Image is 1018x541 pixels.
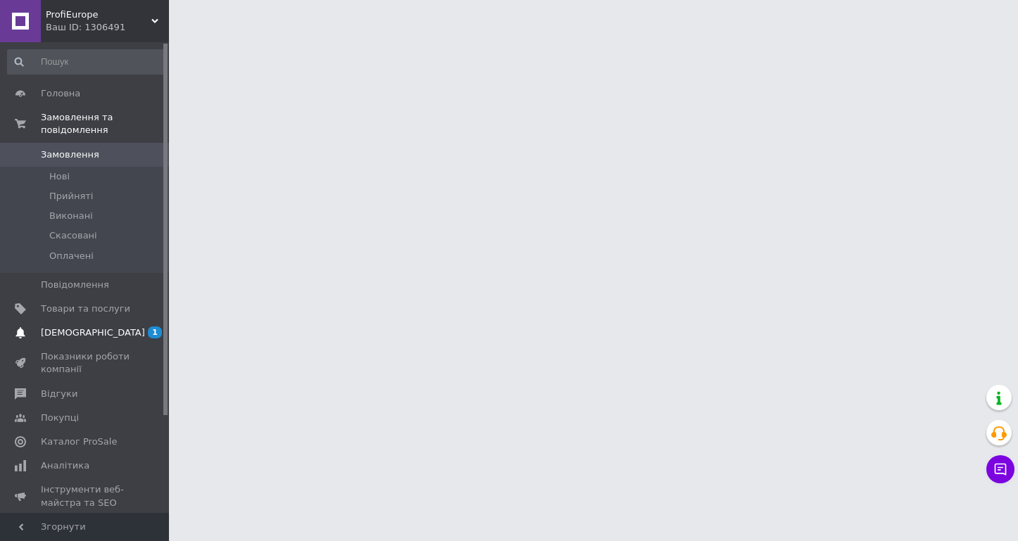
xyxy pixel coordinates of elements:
span: 1 [148,326,162,338]
span: ProfiEurope [46,8,151,21]
span: [DEMOGRAPHIC_DATA] [41,326,145,339]
div: Ваш ID: 1306491 [46,21,169,34]
span: Покупці [41,412,79,424]
span: Аналітика [41,459,89,472]
span: Відгуки [41,388,77,400]
span: Скасовані [49,229,97,242]
span: Замовлення [41,148,99,161]
span: Товари та послуги [41,303,130,315]
span: Оплачені [49,250,94,262]
span: Прийняті [49,190,93,203]
span: Показники роботи компанії [41,350,130,376]
input: Пошук [7,49,166,75]
span: Інструменти веб-майстра та SEO [41,483,130,509]
span: Головна [41,87,80,100]
span: Повідомлення [41,279,109,291]
span: Виконані [49,210,93,222]
span: Нові [49,170,70,183]
span: Каталог ProSale [41,435,117,448]
span: Замовлення та повідомлення [41,111,169,136]
button: Чат з покупцем [986,455,1014,483]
